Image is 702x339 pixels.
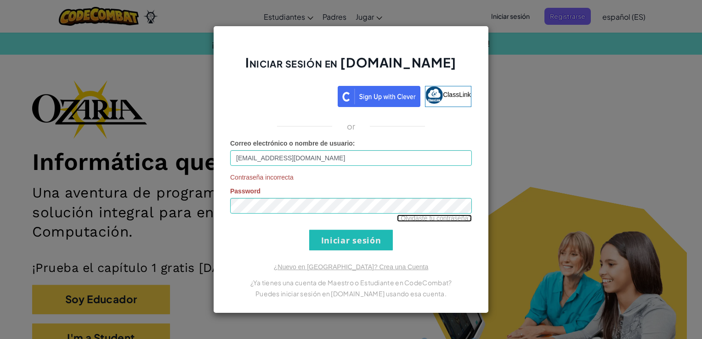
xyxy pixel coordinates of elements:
span: Contraseña incorrecta [230,173,472,182]
span: Password [230,187,260,195]
span: ClassLink [443,91,471,98]
a: ¿Olvidaste tu contraseña? [397,215,472,222]
span: Correo electrónico o nombre de usuario [230,140,353,147]
h2: Iniciar sesión en [DOMAIN_NAME] [230,54,472,80]
img: clever_sso_button@2x.png [338,86,420,107]
p: ¿Ya tienes una cuenta de Maestro o Estudiante en CodeCombat? [230,277,472,288]
input: Iniciar sesión [309,230,393,250]
p: Puedes iniciar sesión en [DOMAIN_NAME] usando esa cuenta. [230,288,472,299]
label: : [230,139,355,148]
a: ¿Nuevo en [GEOGRAPHIC_DATA]? Crea una Cuenta [274,263,428,271]
p: or [347,121,356,132]
img: classlink-logo-small.png [425,86,443,104]
iframe: Botón Iniciar sesión con Google [226,85,338,105]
